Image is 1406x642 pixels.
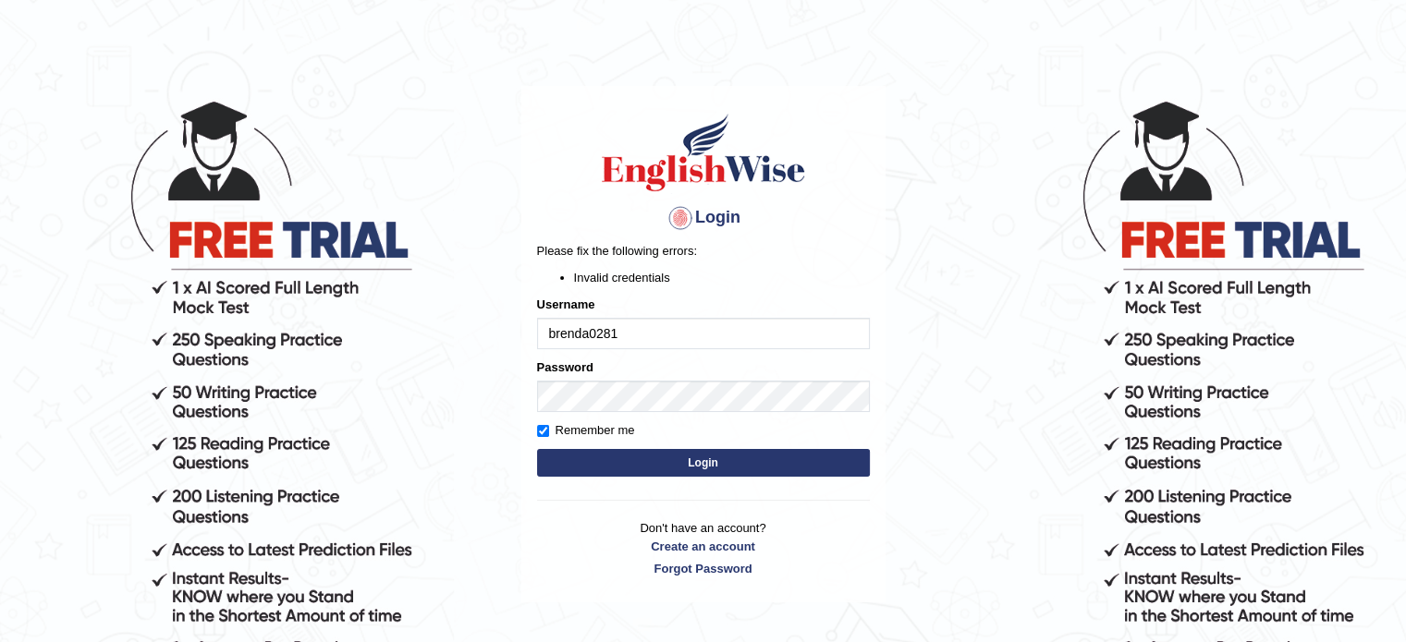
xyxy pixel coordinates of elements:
li: Invalid credentials [574,269,870,286]
label: Remember me [537,421,635,440]
a: Forgot Password [537,560,870,577]
input: Remember me [537,425,549,437]
p: Don't have an account? [537,519,870,576]
button: Login [537,449,870,477]
p: Please fix the following errors: [537,242,870,260]
label: Username [537,296,595,313]
a: Create an account [537,538,870,555]
img: Logo of English Wise sign in for intelligent practice with AI [598,111,809,194]
h4: Login [537,203,870,233]
label: Password [537,358,593,376]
